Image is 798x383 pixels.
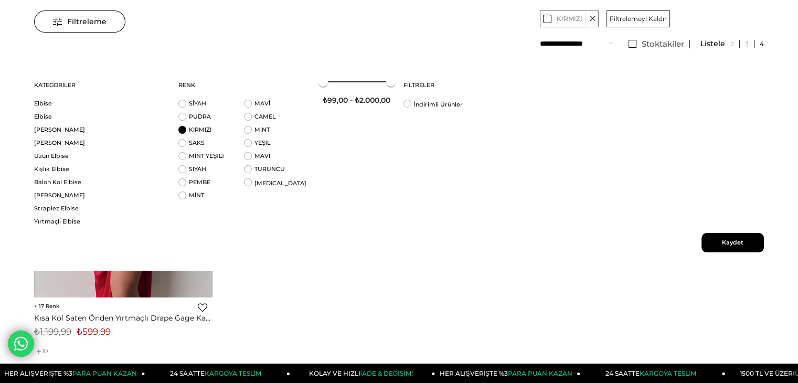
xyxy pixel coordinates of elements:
[244,126,310,139] li: MİNT
[34,139,165,147] a: [PERSON_NAME]
[34,152,165,160] a: Uzun Elbise
[189,100,206,107] a: SİYAH
[178,178,244,191] li: PEMBE
[557,13,582,25] span: KIRMIZI
[254,139,271,146] a: YEŞİL
[34,303,59,310] span: 17
[640,369,696,377] span: KARGOYA TESLİM
[360,369,412,377] span: İADE & DEĞİŞİM!
[610,11,667,27] span: Filtrelemeyi Kaldır
[254,113,276,120] a: CAMEL
[290,364,435,383] a: KOLAY VE HIZLIİADE & DEĞİŞİM!
[254,126,270,133] a: MİNT
[580,364,726,383] a: 24 SAATTEKARGOYA TESLİM
[77,326,111,337] span: ₺599,99
[244,152,310,165] li: MAVİ
[254,100,270,107] a: MAVİ
[198,303,207,312] a: Favorilere Ekle
[244,100,310,113] li: MAVİ
[244,139,310,152] li: YEŞİL
[53,11,107,32] span: Filtreleme
[42,347,48,355] span: 10
[178,191,244,205] li: MİNT
[244,165,310,178] li: TURUNCU
[178,113,244,126] li: PUDRA
[178,165,244,178] li: SİYAH
[178,100,244,113] li: SİYAH
[37,347,48,355] a: 10
[189,178,210,186] a: PEMBE
[204,369,261,377] span: KARGOYA TESLİM
[34,165,165,173] a: Kışlık Elbise
[189,113,211,120] a: PUDRA
[244,178,310,191] li: BEYAZ
[623,40,690,48] a: Stoktakiler
[34,178,165,186] a: Balon Kol Elbise
[254,152,270,159] a: MAVİ
[72,369,137,377] span: PARA PUAN KAZAN
[607,11,669,27] a: Filtrelemeyi Kaldır
[34,313,212,323] a: Kısa Kol Saten Önden Yırtmaçlı Drape Gage Kadın Kırmızı Elbise 22K000431
[508,369,572,377] span: PARA PUAN KAZAN
[189,165,206,173] a: SİYAH
[323,93,390,105] div: ₺99,00 - ₺2.000,00
[34,205,165,212] a: Straplez Elbise
[642,39,684,49] span: Stoktakiler
[189,191,204,199] a: MİNT
[34,191,165,199] a: [PERSON_NAME]
[189,126,211,133] a: KIRMIZI
[34,71,165,100] a: Kategoriler
[34,218,165,226] a: Yırtmaçlı Elbise
[244,113,310,126] li: CAMEL
[34,100,165,108] a: Elbise
[178,152,244,165] li: MİNT YEŞİLİ
[34,326,71,337] span: ₺1.199,99
[435,364,581,383] a: HER ALIŞVERİŞTE %3PARA PUAN KAZAN
[178,126,244,139] li: KIRMIZI
[178,139,244,152] li: SAKS
[403,100,469,113] li: İndirimli Ürünler
[189,152,224,159] a: MİNT YEŞİLİ
[701,233,764,252] span: Kaydet
[254,179,306,187] a: [MEDICAL_DATA]
[145,364,291,383] a: 24 SAATTEKARGOYA TESLİM
[254,165,285,173] a: TURUNCU
[34,126,165,134] a: [PERSON_NAME]
[34,113,165,121] a: Elbise
[189,139,205,146] a: SAKS
[178,71,310,100] a: Renk
[403,71,535,100] a: Filtreler
[414,101,463,108] a: İndirimli Ürünler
